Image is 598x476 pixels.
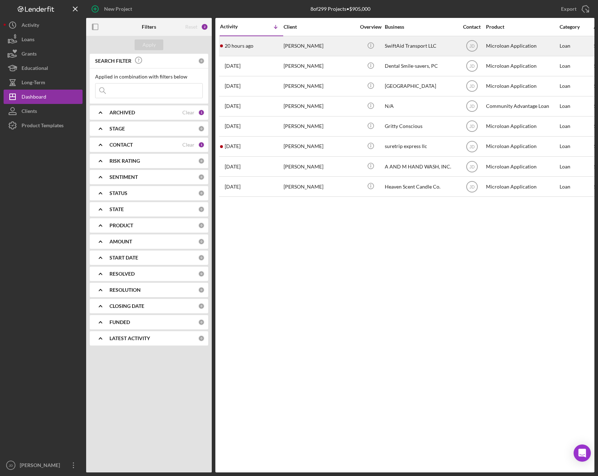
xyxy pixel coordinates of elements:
[198,174,205,180] div: 0
[109,206,124,212] b: STATE
[109,319,130,325] b: FUNDED
[560,37,593,56] div: Loan
[486,77,558,96] div: Microloan Application
[220,24,252,29] div: Activity
[284,57,355,76] div: [PERSON_NAME]
[385,37,457,56] div: SwiftAid Transport LLC
[18,458,65,474] div: [PERSON_NAME]
[469,144,475,149] text: JD
[561,2,576,16] div: Export
[4,61,83,75] button: Educational
[560,24,593,30] div: Category
[182,110,195,115] div: Clear
[109,239,132,244] b: AMOUNT
[109,190,127,196] b: STATUS
[284,137,355,156] div: [PERSON_NAME]
[225,184,240,190] time: 2025-01-08 01:19
[560,57,593,76] div: Loan
[4,75,83,90] button: Long-Term
[560,137,593,156] div: Loan
[486,24,558,30] div: Product
[560,77,593,96] div: Loan
[86,2,139,16] button: New Project
[185,24,197,30] div: Reset
[109,158,140,164] b: RISK RATING
[385,77,457,96] div: [GEOGRAPHIC_DATA]
[385,24,457,30] div: Business
[560,117,593,136] div: Loan
[4,47,83,61] button: Grants
[225,123,240,129] time: 2025-05-26 16:22
[109,223,133,228] b: PRODUCT
[225,43,253,49] time: 2025-08-11 19:43
[198,190,205,196] div: 0
[109,335,150,341] b: LATEST ACTIVITY
[198,206,205,213] div: 0
[469,104,475,109] text: JD
[486,177,558,196] div: Microloan Application
[574,444,591,462] div: Open Intercom Messenger
[357,24,384,30] div: Overview
[4,90,83,104] a: Dashboard
[225,143,240,149] time: 2025-05-16 18:22
[22,32,34,48] div: Loans
[385,97,457,116] div: N/A
[198,222,205,229] div: 0
[225,103,240,109] time: 2025-07-07 15:44
[109,110,135,115] b: ARCHIVED
[469,64,475,69] text: JD
[469,184,475,189] text: JD
[142,24,156,30] b: Filters
[385,57,457,76] div: Dental Smile-savers, PC
[4,458,83,472] button: JD[PERSON_NAME]
[109,271,135,277] b: RESOLVED
[198,109,205,116] div: 1
[22,18,39,34] div: Activity
[486,117,558,136] div: Microloan Application
[284,37,355,56] div: [PERSON_NAME]
[225,164,240,170] time: 2025-05-05 14:36
[284,24,355,30] div: Client
[198,125,205,132] div: 0
[198,142,205,148] div: 1
[135,39,163,50] button: Apply
[198,158,205,164] div: 0
[104,2,132,16] div: New Project
[486,37,558,56] div: Microloan Application
[22,104,37,120] div: Clients
[22,90,46,106] div: Dashboard
[143,39,156,50] div: Apply
[284,117,355,136] div: [PERSON_NAME]
[4,118,83,133] button: Product Templates
[198,319,205,325] div: 0
[198,271,205,277] div: 0
[22,75,45,91] div: Long-Term
[225,83,240,89] time: 2025-07-08 17:19
[198,303,205,309] div: 0
[109,126,125,132] b: STAGE
[9,463,13,467] text: JD
[385,117,457,136] div: Gritty Conscious
[109,303,144,309] b: CLOSING DATE
[4,32,83,47] button: Loans
[560,157,593,176] div: Loan
[109,287,141,293] b: RESOLUTION
[310,6,370,12] div: 8 of 299 Projects • $905,000
[22,118,64,134] div: Product Templates
[225,63,240,69] time: 2025-08-08 03:19
[560,97,593,116] div: Loan
[22,47,37,63] div: Grants
[4,104,83,118] button: Clients
[4,18,83,32] button: Activity
[109,142,133,148] b: CONTACT
[554,2,594,16] button: Export
[198,58,205,64] div: 0
[198,335,205,342] div: 0
[284,157,355,176] div: [PERSON_NAME]
[284,77,355,96] div: [PERSON_NAME]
